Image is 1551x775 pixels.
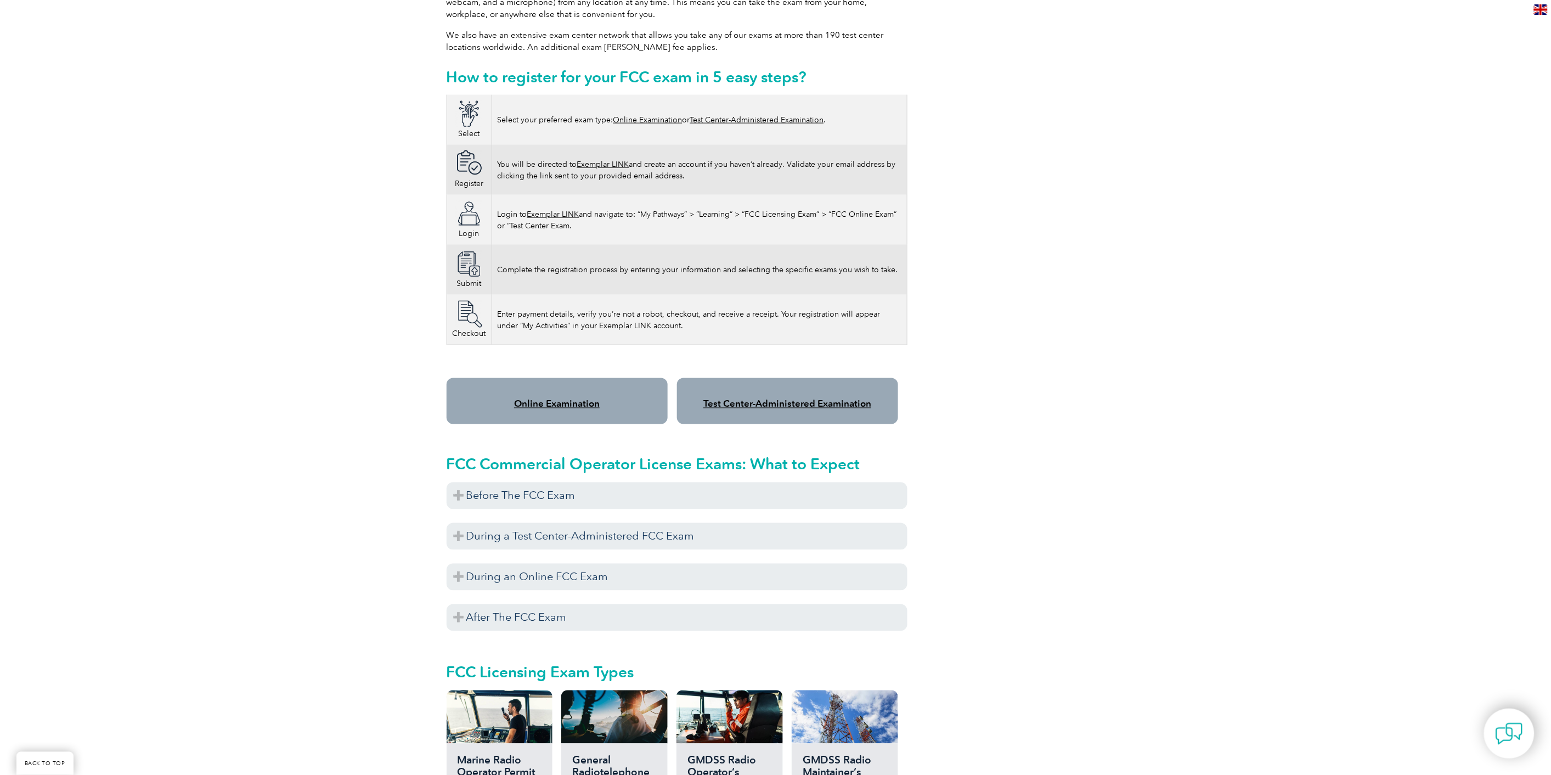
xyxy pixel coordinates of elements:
[613,115,683,125] a: Online Examination
[1534,4,1548,15] img: en
[492,245,907,295] td: Complete the registration process by entering your information and selecting the specific exams y...
[447,295,492,345] td: Checkout
[492,145,907,195] td: You will be directed to and create an account if you haven’t already. Validate your email address...
[447,482,907,509] h3: Before The FCC Exam
[447,68,907,86] h2: How to register for your FCC exam in 5 easy steps?
[447,145,492,195] td: Register
[447,29,907,53] p: We also have an extensive exam center network that allows you take any of our exams at more than ...
[1496,720,1523,748] img: contact-chat.png
[527,210,579,219] a: Exemplar LINK
[447,564,907,591] h3: During an Online FCC Exam
[447,523,907,550] h3: During a Test Center-Administered FCC Exam
[447,604,907,631] h3: After The FCC Exam
[514,398,600,409] a: Online Examination
[16,752,74,775] a: BACK TO TOP
[492,195,907,245] td: Login to and navigate to: “My Pathways” > “Learning” > “FCC Licensing Exam” > “FCC Online Exam” o...
[447,664,907,681] h2: FCC Licensing Exam Types
[447,245,492,295] td: Submit
[690,115,824,125] a: Test Center-Administered Examination
[492,295,907,345] td: Enter payment details, verify you’re not a robot, checkout, and receive a receipt. Your registrat...
[447,195,492,245] td: Login
[577,160,629,169] a: Exemplar LINK
[492,95,907,145] td: Select your preferred exam type: or .
[703,398,871,409] a: Test Center-Administered Examination
[447,95,492,145] td: Select
[447,456,907,473] h2: FCC Commercial Operator License Exams: What to Expect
